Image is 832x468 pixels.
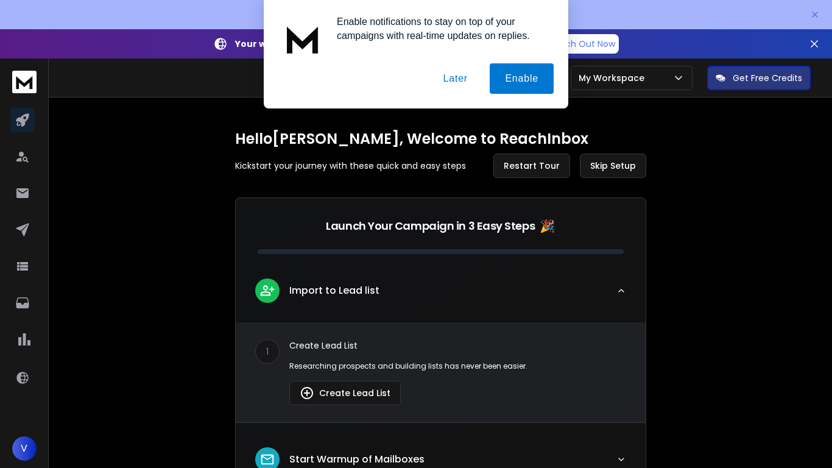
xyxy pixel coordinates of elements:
[540,218,555,235] span: 🎉
[327,15,554,43] div: Enable notifications to stay on top of your campaigns with real-time updates on replies.
[236,322,646,422] div: leadImport to Lead list
[326,218,535,235] p: Launch Your Campaign in 3 Easy Steps
[235,160,466,172] p: Kickstart your journey with these quick and easy steps
[590,160,636,172] span: Skip Setup
[289,339,626,352] p: Create Lead List
[300,386,314,400] img: lead
[259,452,275,467] img: lead
[428,63,482,94] button: Later
[12,436,37,461] button: V
[580,154,646,178] button: Skip Setup
[255,339,280,364] div: 1
[235,129,646,149] h1: Hello [PERSON_NAME] , Welcome to ReachInbox
[278,15,327,63] img: notification icon
[289,452,425,467] p: Start Warmup of Mailboxes
[289,361,626,371] p: Researching prospects and building lists has never been easier.
[490,63,554,94] button: Enable
[289,381,401,405] button: Create Lead List
[236,269,646,322] button: leadImport to Lead list
[289,283,379,298] p: Import to Lead list
[493,154,570,178] button: Restart Tour
[259,283,275,298] img: lead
